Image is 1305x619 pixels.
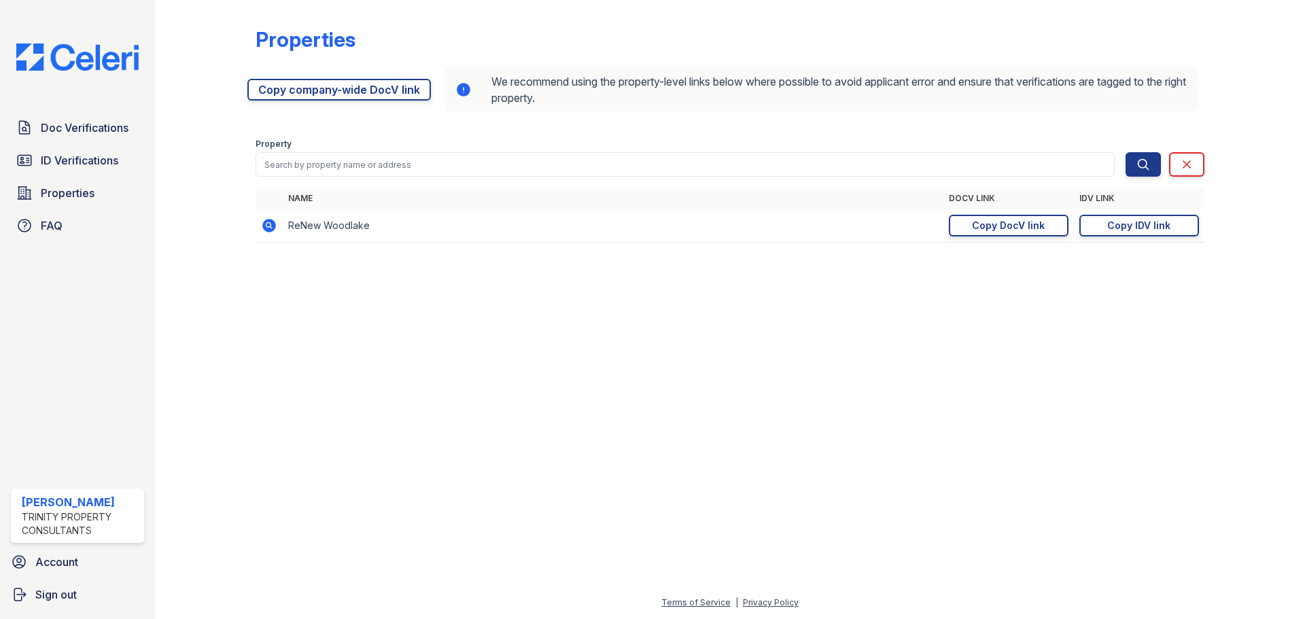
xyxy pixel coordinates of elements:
a: Doc Verifications [11,114,144,141]
th: Name [283,188,943,209]
input: Search by property name or address [256,152,1115,177]
div: We recommend using the property-level links below where possible to avoid applicant error and ens... [445,68,1199,111]
a: Copy company-wide DocV link [247,79,431,101]
div: Properties [256,27,355,52]
span: Doc Verifications [41,120,128,136]
div: Trinity Property Consultants [22,510,139,537]
a: Account [5,548,150,576]
span: Sign out [35,586,77,603]
div: Copy IDV link [1107,219,1170,232]
div: [PERSON_NAME] [22,494,139,510]
a: Copy IDV link [1079,215,1199,236]
span: Properties [41,185,94,201]
a: ID Verifications [11,147,144,174]
label: Property [256,139,292,149]
a: Terms of Service [661,597,731,607]
div: | [735,597,738,607]
a: Privacy Policy [743,597,799,607]
a: Copy DocV link [949,215,1068,236]
div: Copy DocV link [972,219,1045,232]
a: Sign out [5,581,150,608]
span: Account [35,554,78,570]
a: FAQ [11,212,144,239]
th: IDV Link [1074,188,1204,209]
span: ID Verifications [41,152,118,169]
td: ReNew Woodlake [283,209,943,243]
a: Properties [11,179,144,207]
th: DocV Link [943,188,1074,209]
img: CE_Logo_Blue-a8612792a0a2168367f1c8372b55b34899dd931a85d93a1a3d3e32e68fde9ad4.png [5,43,150,71]
span: FAQ [41,217,63,234]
